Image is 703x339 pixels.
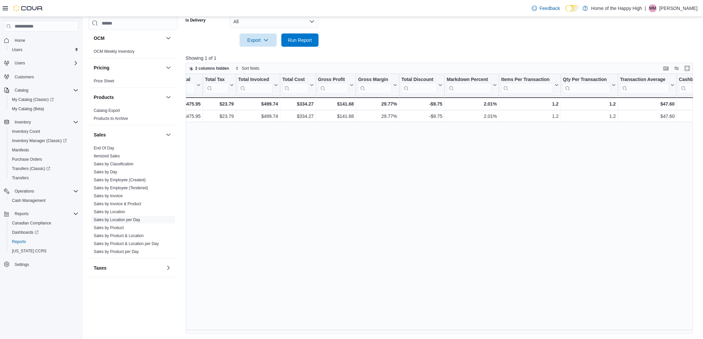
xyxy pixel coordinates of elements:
span: Sales by Day [94,169,117,175]
div: Markdown Percent [447,77,492,83]
div: 29.77% [358,112,397,120]
button: Total Cost [282,77,314,94]
span: Sales by Invoice [94,193,123,199]
a: Reports [9,238,29,246]
span: Export [244,34,273,47]
span: Users [9,46,78,54]
div: Missy McErlain [649,4,657,12]
span: Transfers (Classic) [9,165,78,173]
a: Sales by Invoice [94,194,123,198]
div: Qty Per Transaction [563,77,611,83]
span: Feedback [540,5,560,12]
a: [US_STATE] CCRS [9,247,49,255]
button: Sales [94,131,163,138]
a: Transfers (Classic) [9,165,53,173]
span: Users [12,59,78,67]
p: Home of the Happy High [591,4,642,12]
a: Sales by Invoice & Product [94,202,141,206]
a: Manifests [9,146,32,154]
input: Dark Mode [565,5,579,12]
div: Total Invoiced [238,77,273,83]
span: Home [15,38,25,43]
span: Itemized Sales [94,153,120,159]
a: Products to Archive [94,116,128,121]
div: Gross Margin [358,77,392,83]
div: Transaction Average [620,77,669,83]
span: Sales by Location per Day [94,217,140,222]
span: My Catalog (Classic) [12,97,54,102]
div: $499.74 [238,100,278,108]
button: Users [7,45,81,54]
span: Washington CCRS [9,247,78,255]
div: Total Tax [205,77,229,94]
button: Enter fullscreen [683,64,691,72]
span: Settings [12,260,78,269]
span: Transfers (Classic) [12,166,50,171]
span: Sales by Classification [94,161,134,167]
button: Products [164,93,172,101]
div: 1.2 [501,100,559,108]
div: 1.2 [563,112,616,120]
div: Total Discount [402,77,437,83]
a: Inventory Count [9,127,43,135]
button: Total Invoiced [238,77,278,94]
div: 29.77% [358,100,397,108]
button: Users [12,59,28,67]
a: My Catalog (Beta) [9,105,47,113]
div: Gross Profit [318,77,349,94]
button: [US_STATE] CCRS [7,246,81,256]
span: Sort fields [242,66,259,71]
button: Reports [7,237,81,246]
span: Cash Management [12,198,46,203]
span: Sales by Product & Location [94,233,144,238]
span: Reports [12,239,26,244]
div: Pricing [88,77,178,88]
span: Inventory [12,118,78,126]
a: Canadian Compliance [9,219,54,227]
button: Canadian Compliance [7,218,81,228]
button: OCM [164,34,172,42]
div: $141.68 [318,112,354,120]
button: Transfers [7,173,81,183]
span: Catalog Export [94,108,120,113]
img: Cova [13,5,43,12]
div: Markdown Percent [447,77,492,94]
div: Subtotal [172,77,195,94]
span: Dashboards [12,230,39,235]
span: Sales by Product & Location per Day [94,241,159,246]
div: -$9.75 [402,112,443,120]
button: Transaction Average [620,77,675,94]
div: Sales [88,144,178,258]
span: Settings [15,262,29,267]
button: Total Tax [205,77,234,94]
div: Transaction Average [620,77,669,94]
span: Purchase Orders [12,157,42,162]
button: Customers [1,72,81,81]
button: Pricing [94,64,163,71]
div: -$9.75 [402,100,443,108]
button: Taxes [164,264,172,272]
p: Showing 1 of 1 [186,55,698,61]
button: My Catalog (Beta) [7,104,81,114]
div: Total Discount [402,77,437,94]
div: $47.60 [620,100,675,108]
span: Run Report [288,37,312,43]
span: Reports [9,238,78,246]
h3: OCM [94,35,105,42]
span: Home [12,36,78,44]
a: OCM Weekly Inventory [94,49,135,54]
a: Dashboards [7,228,81,237]
button: OCM [94,35,163,42]
span: My Catalog (Beta) [9,105,78,113]
span: Sales by Product [94,225,124,230]
button: Reports [1,209,81,218]
button: Pricing [164,64,172,72]
a: Sales by Employee (Created) [94,178,146,182]
div: Qty Per Transaction [563,77,611,94]
button: Users [1,58,81,68]
span: Canadian Compliance [9,219,78,227]
div: $23.79 [205,112,234,120]
span: My Catalog (Beta) [12,106,44,112]
div: Total Tax [205,77,229,83]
